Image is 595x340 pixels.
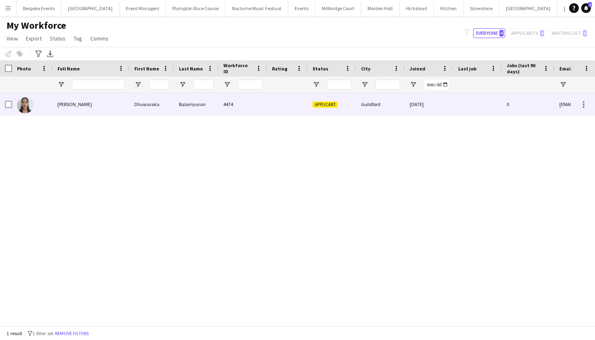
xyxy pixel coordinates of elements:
[458,66,476,72] span: Last job
[134,66,159,72] span: First Name
[507,62,540,74] span: Jobs (last 90 days)
[238,80,262,89] input: Workforce ID Filter Input
[312,66,328,72] span: Status
[32,330,53,336] span: 1 filter set
[6,19,66,32] span: My Workforce
[50,35,66,42] span: Status
[6,35,18,42] span: View
[361,66,370,72] span: City
[45,49,55,59] app-action-btn: Export XLSX
[53,329,90,338] button: Remove filters
[361,0,399,16] button: Morden Hall
[312,81,320,88] button: Open Filter Menu
[26,35,42,42] span: Export
[499,30,504,36] span: 0
[57,101,92,107] span: [PERSON_NAME]
[174,93,219,115] div: Balamyuran
[588,2,592,7] span: 2
[223,81,231,88] button: Open Filter Menu
[62,0,119,16] button: [GEOGRAPHIC_DATA]
[581,3,591,13] a: 2
[315,0,361,16] button: Millbridge Court
[17,0,62,16] button: Bespoke Events
[361,81,368,88] button: Open Filter Menu
[410,66,425,72] span: Joined
[87,33,112,44] a: Comms
[499,0,557,16] button: [GEOGRAPHIC_DATA]
[23,33,45,44] a: Export
[57,66,80,72] span: Full Name
[166,0,225,16] button: Plumpton Race Course
[327,80,351,89] input: Status Filter Input
[225,0,288,16] button: Nocturne Music Festival
[17,97,33,113] img: Dhuwaraka Balamyuran
[193,80,214,89] input: Last Name Filter Input
[376,80,400,89] input: City Filter Input
[473,28,505,38] button: Everyone0
[559,66,572,72] span: Email
[3,33,21,44] a: View
[399,0,434,16] button: Hickstead
[72,80,125,89] input: Full Name Filter Input
[119,0,166,16] button: Event Managers
[312,102,338,108] span: Applicant
[463,0,499,16] button: Silverstone
[410,81,417,88] button: Open Filter Menu
[424,80,448,89] input: Joined Filter Input
[17,66,31,72] span: Photo
[405,93,453,115] div: [DATE]
[179,66,203,72] span: Last Name
[90,35,108,42] span: Comms
[434,0,463,16] button: Kitchen
[74,35,82,42] span: Tag
[149,80,169,89] input: First Name Filter Input
[272,66,287,72] span: Rating
[57,81,65,88] button: Open Filter Menu
[47,33,69,44] a: Status
[223,62,253,74] span: Workforce ID
[288,0,315,16] button: Events
[356,93,405,115] div: Guildford
[179,81,186,88] button: Open Filter Menu
[70,33,85,44] a: Tag
[130,93,174,115] div: Dhuwaraka
[559,81,567,88] button: Open Filter Menu
[219,93,267,115] div: 4474
[34,49,43,59] app-action-btn: Advanced filters
[502,93,555,115] div: 0
[134,81,142,88] button: Open Filter Menu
